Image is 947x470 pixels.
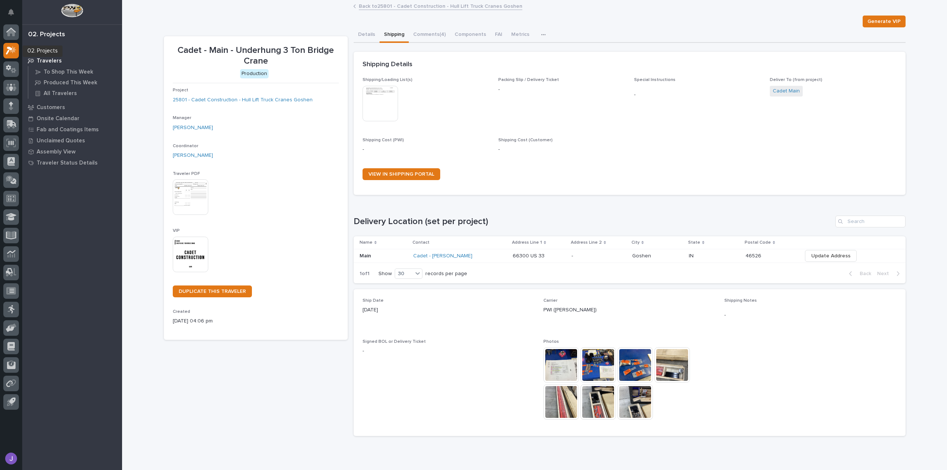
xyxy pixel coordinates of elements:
a: Assembly View [22,146,122,157]
input: Search [835,216,906,227]
p: Address Line 2 [571,239,602,247]
span: VIP [173,229,180,233]
a: VIEW IN SHIPPING PORTAL [363,168,440,180]
a: Onsite Calendar [22,113,122,124]
span: Shipping Cost (Customer) [498,138,553,142]
button: Notifications [3,4,19,20]
span: Project [173,88,188,92]
a: All Travelers [28,88,122,98]
p: [DATE] [363,306,535,314]
a: Traveler Status Details [22,157,122,168]
p: 1 of 1 [354,265,375,283]
button: Shipping [380,27,409,43]
button: Components [450,27,491,43]
img: Workspace Logo [61,4,83,17]
p: Postal Code [745,239,771,247]
span: Coordinator [173,144,198,148]
a: Produced This Week [28,77,122,88]
p: 66300 US 33 [513,251,546,259]
button: Comments (4) [409,27,450,43]
div: Notifications [9,9,19,21]
p: Fab and Coatings Items [37,126,99,133]
div: 30 [395,270,413,278]
a: Unclaimed Quotes [22,135,122,146]
span: Packing Slip / Delivery Ticket [498,78,559,82]
p: Unclaimed Quotes [37,138,85,144]
p: Traveler Status Details [37,160,98,166]
a: Fab and Coatings Items [22,124,122,135]
span: Update Address [811,251,850,260]
p: - [634,91,761,99]
h2: Shipping Details [363,61,412,69]
button: Generate VIP [863,16,906,27]
button: Back [843,270,874,277]
p: Show [378,271,392,277]
span: Special Instructions [634,78,675,82]
p: - [363,146,489,153]
a: Customers [22,102,122,113]
p: Onsite Calendar [37,115,80,122]
p: - [498,86,625,94]
a: Cadet Main [773,87,800,95]
a: Back to25801 - Cadet Construction - Hull Lift Truck Cranes Goshen [359,1,522,10]
p: Contact [412,239,429,247]
p: 46526 [745,251,763,259]
a: To Shop This Week [28,67,122,77]
a: [PERSON_NAME] [173,152,213,159]
h1: Delivery Location (set per project) [354,216,832,227]
p: - [363,347,535,355]
p: Name [360,239,373,247]
p: Goshen [632,251,653,259]
span: Carrier [543,298,557,303]
p: Produced This Week [44,80,97,86]
p: Projects [37,47,58,53]
div: 02. Projects [28,31,65,39]
button: Update Address [805,250,857,262]
p: [DATE] 04:06 pm [173,317,339,325]
p: Address Line 1 [512,239,542,247]
p: - [724,311,896,319]
tr: MainMain Cadet - [PERSON_NAME] 66300 US 3366300 US 33 -- GoshenGoshen ININ 4652646526 Update Address [354,249,906,263]
a: [PERSON_NAME] [173,124,213,132]
p: To Shop This Week [44,69,93,75]
span: Created [173,310,190,314]
a: DUPLICATE THIS TRAVELER [173,285,252,297]
span: Deliver To (from project) [770,78,822,82]
button: users-avatar [3,451,19,466]
span: Shipping Notes [724,298,757,303]
p: Customers [37,104,65,111]
span: Manager [173,116,191,120]
p: State [688,239,700,247]
p: Cadet - Main - Underhung 3 Ton Bridge Crane [173,45,339,67]
span: Signed BOL or Delivery Ticket [363,339,426,344]
span: Photos [543,339,559,344]
span: Generate VIP [867,17,901,26]
p: All Travelers [44,90,77,97]
p: City [631,239,640,247]
button: Next [874,270,906,277]
p: - [498,146,625,153]
span: Shipping/Loading List(s) [363,78,412,82]
a: Travelers [22,55,122,66]
p: - [572,251,574,259]
p: Main [360,251,373,259]
button: FAI [491,27,507,43]
p: Assembly View [37,149,75,155]
span: Next [877,270,893,277]
div: Production [240,69,269,78]
button: Metrics [507,27,534,43]
p: IN [689,251,695,259]
p: records per page [425,271,467,277]
button: Details [354,27,380,43]
span: Traveler PDF [173,172,200,176]
span: Shipping Cost (PWI) [363,138,404,142]
a: Cadet - [PERSON_NAME] [413,253,472,259]
a: Projects [22,44,122,55]
span: DUPLICATE THIS TRAVELER [179,289,246,294]
p: Travelers [37,58,62,64]
a: 25801 - Cadet Construction - Hull Lift Truck Cranes Goshen [173,96,313,104]
span: Ship Date [363,298,384,303]
span: Back [855,270,871,277]
span: VIEW IN SHIPPING PORTAL [368,172,434,177]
